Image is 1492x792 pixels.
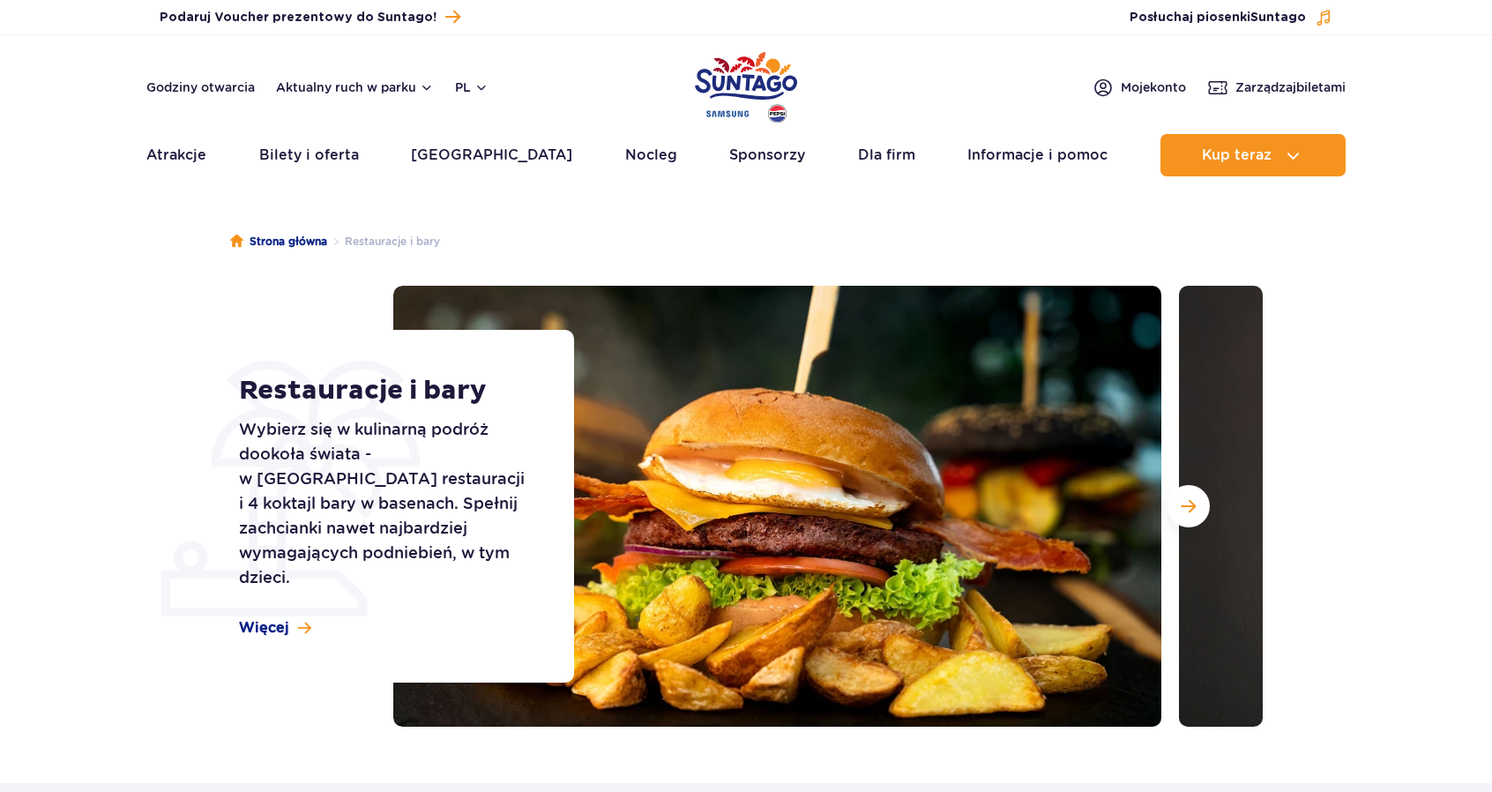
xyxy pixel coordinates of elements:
a: Bilety i oferta [259,134,359,176]
button: Następny slajd [1167,485,1210,527]
a: Więcej [239,618,311,638]
button: Kup teraz [1160,134,1346,176]
span: Posłuchaj piosenki [1130,9,1306,26]
span: Suntago [1250,11,1306,24]
button: Aktualny ruch w parku [276,80,434,94]
a: Sponsorzy [729,134,805,176]
a: Atrakcje [146,134,206,176]
span: Kup teraz [1202,147,1272,163]
a: Godziny otwarcia [146,78,255,96]
a: Mojekonto [1093,77,1186,98]
h1: Restauracje i bary [239,375,534,407]
a: Podaruj Voucher prezentowy do Suntago! [160,5,460,29]
a: Dla firm [858,134,915,176]
a: Strona główna [230,233,327,250]
span: Podaruj Voucher prezentowy do Suntago! [160,9,436,26]
span: Moje konto [1121,78,1186,96]
a: Nocleg [625,134,677,176]
button: pl [455,78,489,96]
span: Zarządzaj biletami [1235,78,1346,96]
button: Posłuchaj piosenkiSuntago [1130,9,1332,26]
a: Zarządzajbiletami [1207,77,1346,98]
a: [GEOGRAPHIC_DATA] [411,134,572,176]
span: Więcej [239,618,289,638]
li: Restauracje i bary [327,233,440,250]
a: Park of Poland [695,44,797,125]
a: Informacje i pomoc [967,134,1108,176]
p: Wybierz się w kulinarną podróż dookoła świata - w [GEOGRAPHIC_DATA] restauracji i 4 koktajl bary ... [239,417,534,590]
